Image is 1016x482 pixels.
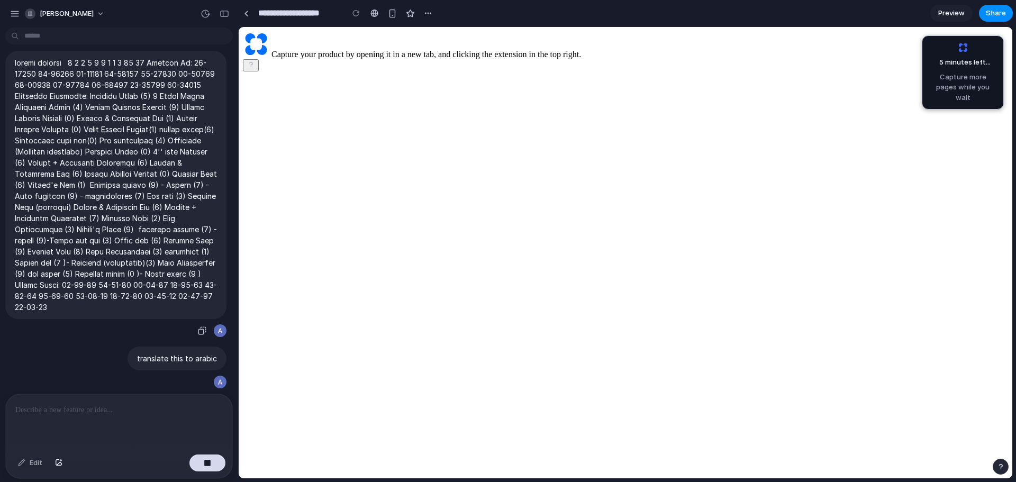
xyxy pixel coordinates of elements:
[938,8,965,19] span: Preview
[33,23,342,32] span: Capture your product by opening it in a new tab, and clicking the extension in the top right.
[979,5,1013,22] button: Share
[21,5,110,22] button: [PERSON_NAME]
[930,5,973,22] a: Preview
[986,8,1006,19] span: Share
[931,57,991,68] span: 5 minutes left ...
[929,72,997,103] span: Capture more pages while you wait
[15,57,217,313] p: loremi dolorsi 8 2 2 5 9 9 1 1 3 85 37 Ametcon Ad: 26-17250 84-96266 01-11181 64-58157 55-27830 0...
[137,353,217,364] p: translate this to arabic
[40,8,94,19] span: [PERSON_NAME]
